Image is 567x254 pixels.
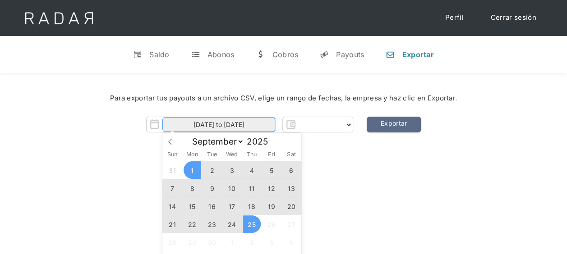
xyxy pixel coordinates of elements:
span: September 18, 2025 [243,197,261,215]
div: Payouts [336,50,364,59]
span: September 29, 2025 [184,233,201,251]
span: September 9, 2025 [203,179,221,197]
span: September 8, 2025 [184,179,201,197]
span: September 23, 2025 [203,215,221,233]
span: Sat [281,152,301,158]
span: September 3, 2025 [223,161,241,179]
span: September 21, 2025 [164,215,181,233]
span: September 12, 2025 [263,179,280,197]
input: Year [244,136,277,147]
span: October 4, 2025 [282,233,300,251]
span: September 4, 2025 [243,161,261,179]
span: September 1, 2025 [184,161,201,179]
div: Exportar [402,50,433,59]
a: Perfil [436,9,473,27]
span: September 15, 2025 [184,197,201,215]
span: September 14, 2025 [164,197,181,215]
span: Sun [162,152,182,158]
span: September 22, 2025 [184,215,201,233]
span: Mon [182,152,202,158]
span: September 6, 2025 [282,161,300,179]
span: September 17, 2025 [223,197,241,215]
span: September 19, 2025 [263,197,280,215]
span: Wed [222,152,242,158]
div: y [320,50,329,59]
span: September 11, 2025 [243,179,261,197]
span: September 7, 2025 [164,179,181,197]
form: Form [146,117,353,132]
div: Cobros [272,50,298,59]
span: September 2, 2025 [203,161,221,179]
span: Tue [202,152,222,158]
div: n [386,50,395,59]
select: Month [188,136,244,147]
span: September 13, 2025 [282,179,300,197]
span: October 1, 2025 [223,233,241,251]
div: Para exportar tus payouts a un archivo CSV, elige un rango de fechas, la empresa y haz clic en Ex... [27,93,540,104]
span: September 5, 2025 [263,161,280,179]
div: w [256,50,265,59]
span: Thu [242,152,262,158]
span: September 25, 2025 [243,215,261,233]
span: September 16, 2025 [203,197,221,215]
a: Exportar [367,117,421,132]
div: v [133,50,142,59]
span: September 26, 2025 [263,215,280,233]
span: September 10, 2025 [223,179,241,197]
span: August 31, 2025 [164,161,181,179]
div: Abonos [207,50,235,59]
span: September 30, 2025 [203,233,221,251]
span: September 24, 2025 [223,215,241,233]
span: October 2, 2025 [243,233,261,251]
div: t [191,50,200,59]
span: September 28, 2025 [164,233,181,251]
a: Cerrar sesión [482,9,545,27]
div: Saldo [149,50,170,59]
span: Fri [262,152,281,158]
span: September 27, 2025 [282,215,300,233]
span: October 3, 2025 [263,233,280,251]
span: September 20, 2025 [282,197,300,215]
